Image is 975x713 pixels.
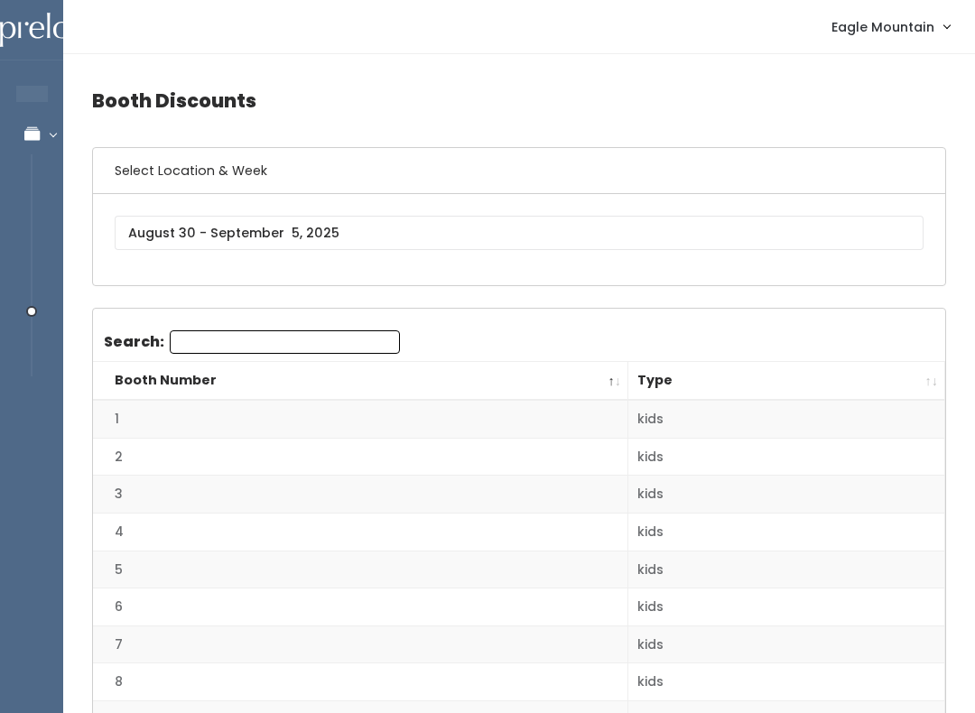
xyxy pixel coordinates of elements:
[628,476,945,514] td: kids
[628,513,945,551] td: kids
[93,400,628,438] td: 1
[92,76,946,125] h4: Booth Discounts
[628,438,945,476] td: kids
[831,17,934,37] span: Eagle Mountain
[93,513,628,551] td: 4
[93,551,628,588] td: 5
[628,551,945,588] td: kids
[115,216,924,250] input: August 30 - September 5, 2025
[628,663,945,701] td: kids
[628,362,945,401] th: Type: activate to sort column ascending
[93,625,628,663] td: 7
[628,625,945,663] td: kids
[93,438,628,476] td: 2
[104,330,400,354] label: Search:
[93,148,945,194] h6: Select Location & Week
[170,330,400,354] input: Search:
[628,588,945,626] td: kids
[628,400,945,438] td: kids
[93,588,628,626] td: 6
[93,362,628,401] th: Booth Number: activate to sort column descending
[93,476,628,514] td: 3
[93,663,628,701] td: 8
[813,7,968,46] a: Eagle Mountain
